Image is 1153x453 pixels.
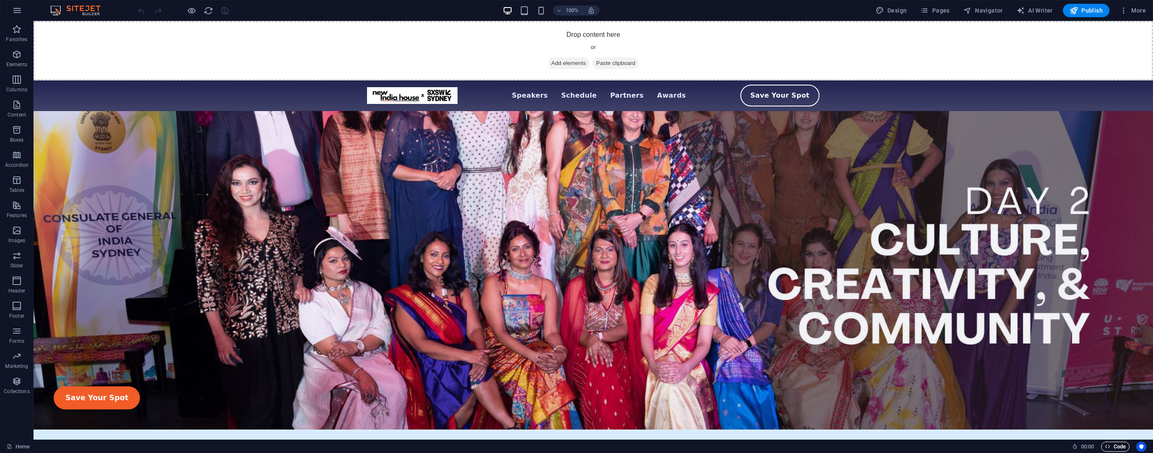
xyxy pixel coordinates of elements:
p: Elements [6,61,28,68]
span: Add elements [514,36,556,48]
span: AI Writer [1016,6,1053,15]
button: 100% [553,5,583,16]
button: reload [203,5,213,16]
h6: Session time [1072,442,1094,452]
span: 00 00 [1081,442,1094,452]
a: Save Your Spot [707,64,786,86]
button: Pages [917,4,953,17]
button: Navigator [960,4,1006,17]
p: Header [8,287,25,294]
p: Tables [9,187,24,194]
span: Pages [920,6,949,15]
h6: 100% [566,5,579,16]
div: Design (Ctrl+Alt+Y) [872,4,910,17]
p: Marketing [5,363,28,370]
p: Footer [9,313,24,319]
button: Publish [1063,4,1109,17]
span: Paste clipboard [559,36,605,48]
i: On resize automatically adjust zoom level to fit chosen device. [587,7,595,14]
button: Click here to leave preview mode and continue editing [186,5,196,16]
span: More [1119,6,1146,15]
a: Partners [576,70,610,78]
i: Reload page [204,6,213,16]
a: Click to cancel selection. Double-click to open Pages [7,442,30,452]
span: : [1087,443,1088,450]
p: Slider [10,262,23,269]
span: Publish [1070,6,1103,15]
p: Images [8,237,26,244]
button: More [1116,4,1149,17]
p: Features [7,212,27,219]
img: New India House Logo [333,66,424,83]
a: Awards [623,70,652,78]
a: Speakers [478,70,514,78]
a: Save Your Spot [20,365,106,388]
button: Code [1101,442,1130,452]
p: Favorites [6,36,27,43]
span: Code [1105,442,1126,452]
a: Schedule [527,70,563,78]
p: Content [8,111,26,118]
p: Columns [6,86,27,93]
p: Collections [4,388,29,395]
p: Forms [9,338,24,344]
button: Design [872,4,910,17]
img: Editor Logo [48,5,111,16]
p: Boxes [10,137,24,143]
p: Accordion [5,162,28,168]
button: Usercentrics [1136,442,1146,452]
span: Navigator [963,6,1003,15]
span: Design [876,6,907,15]
button: AI Writer [1013,4,1056,17]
